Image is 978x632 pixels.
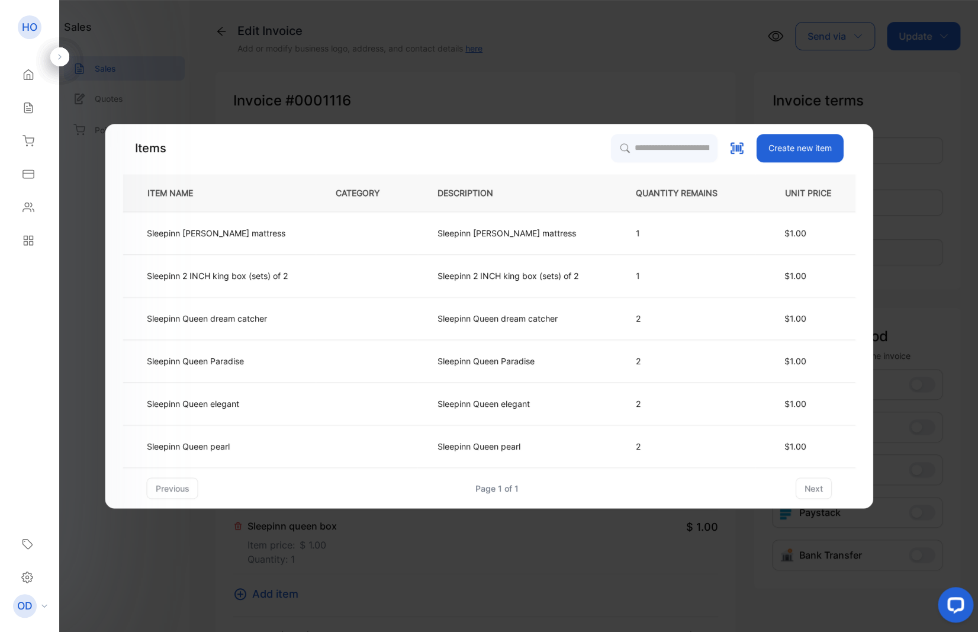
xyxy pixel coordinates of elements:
span: $1.00 [784,441,806,451]
p: 2 [636,355,736,367]
p: Sleepinn Queen dream catcher [147,312,267,325]
p: 2 [636,397,736,410]
button: previous [147,477,198,499]
p: Sleepinn [PERSON_NAME] mattress [437,227,576,239]
p: HO [22,20,37,35]
p: Items [135,139,166,157]
button: next [796,477,832,499]
p: 2 [636,312,736,325]
button: Create new item [757,134,844,162]
span: $1.00 [784,271,806,281]
p: Sleepinn Queen elegant [437,397,530,410]
p: OD [17,598,33,614]
p: Sleepinn [PERSON_NAME] mattress [147,227,285,239]
p: CATEGORY [336,187,398,199]
p: Sleepinn Queen pearl [147,440,230,453]
p: DESCRIPTION [437,187,512,199]
p: Sleepinn Queen Paradise [147,355,244,367]
p: Sleepinn Queen dream catcher [437,312,558,325]
p: UNIT PRICE [776,187,836,199]
span: $1.00 [784,228,806,238]
p: Sleepinn 2 INCH king box (sets) of 2 [147,270,288,282]
span: $1.00 [784,356,806,366]
iframe: LiveChat chat widget [928,582,978,632]
p: 1 [636,270,736,282]
span: $1.00 [784,313,806,323]
p: 1 [636,227,736,239]
p: ITEM NAME [143,187,212,199]
p: QUANTITY REMAINS [636,187,736,199]
div: Page 1 of 1 [475,482,519,495]
p: 2 [636,440,736,453]
p: Sleepinn Queen pearl [437,440,520,453]
span: $1.00 [784,399,806,409]
p: Sleepinn 2 INCH king box (sets) of 2 [437,270,578,282]
p: Sleepinn Queen Paradise [437,355,535,367]
p: Sleepinn Queen elegant [147,397,239,410]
